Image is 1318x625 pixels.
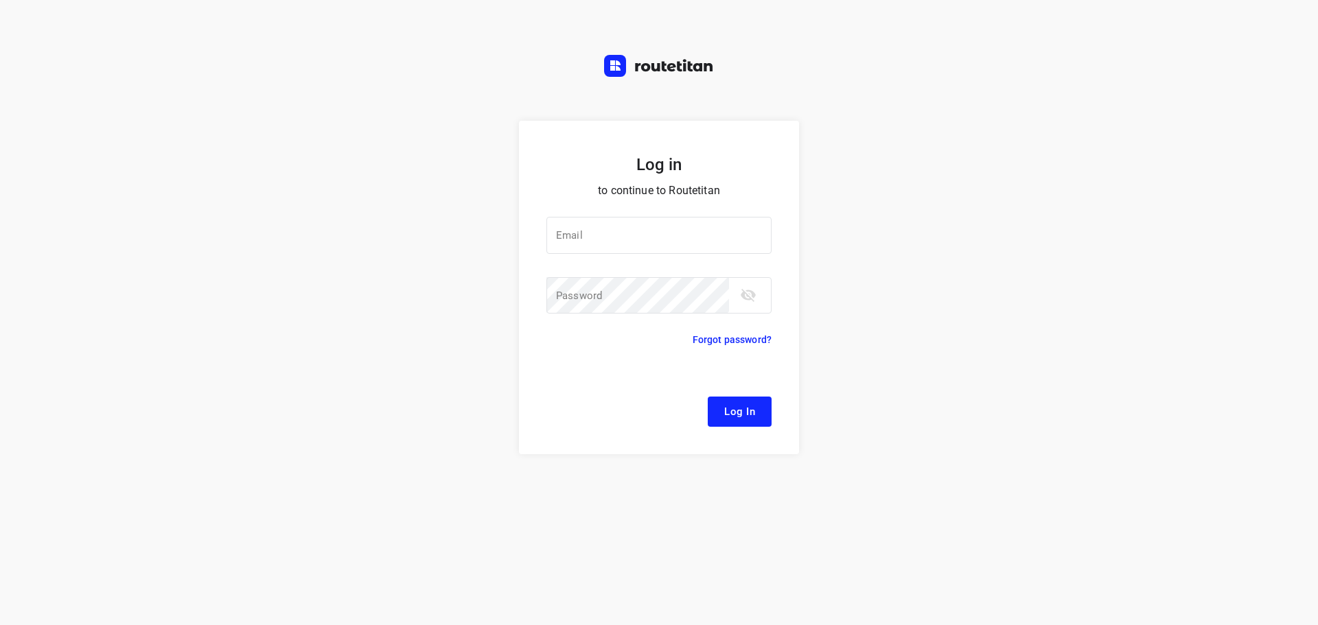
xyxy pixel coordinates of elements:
[693,331,772,348] p: Forgot password?
[604,55,714,77] img: Routetitan
[735,281,762,309] button: toggle password visibility
[724,403,755,421] span: Log In
[546,154,772,176] h5: Log in
[546,181,772,200] p: to continue to Routetitan
[708,397,772,427] button: Log In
